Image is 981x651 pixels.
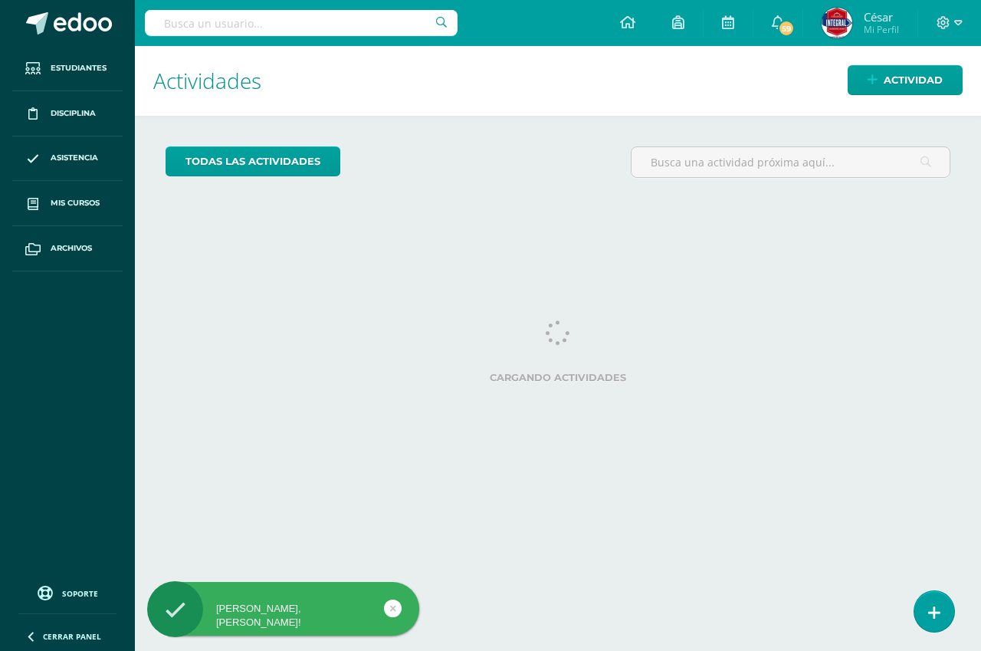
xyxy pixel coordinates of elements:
[12,226,123,271] a: Archivos
[778,20,795,37] span: 59
[51,107,96,120] span: Disciplina
[51,152,98,164] span: Asistencia
[632,147,950,177] input: Busca una actividad próxima aquí...
[884,66,943,94] span: Actividad
[864,9,899,25] span: César
[848,65,963,95] a: Actividad
[51,197,100,209] span: Mis cursos
[12,136,123,182] a: Asistencia
[166,372,950,383] label: Cargando actividades
[51,62,107,74] span: Estudiantes
[145,10,458,36] input: Busca un usuario...
[62,588,98,599] span: Soporte
[18,582,116,603] a: Soporte
[12,46,123,91] a: Estudiantes
[822,8,852,38] img: 97e2aee4511ffbb91b5db86908f133de.png
[43,631,101,642] span: Cerrar panel
[864,23,899,36] span: Mi Perfil
[12,181,123,226] a: Mis cursos
[153,46,963,116] h1: Actividades
[147,602,419,630] div: [PERSON_NAME], [PERSON_NAME]!
[51,242,92,255] span: Archivos
[12,91,123,136] a: Disciplina
[166,146,340,176] a: todas las Actividades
